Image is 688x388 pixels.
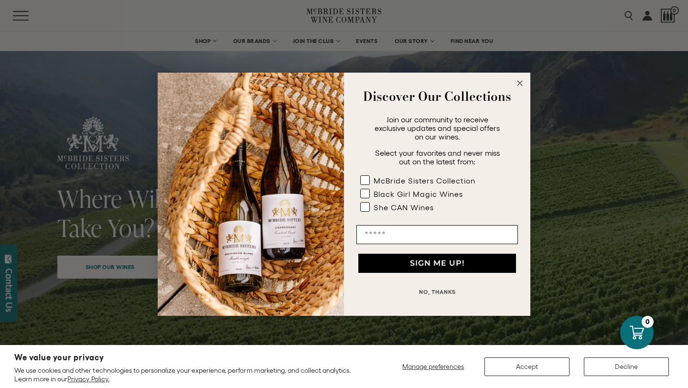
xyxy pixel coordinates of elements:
h2: We value your privacy [14,354,364,362]
img: 42653730-7e35-4af7-a99d-12bf478283cf.jpeg [158,73,344,316]
p: We use cookies and other technologies to personalize your experience, perform marketing, and coll... [14,366,364,383]
a: Privacy Policy. [67,375,109,383]
div: She CAN Wines [374,203,434,212]
button: SIGN ME UP! [358,254,516,273]
span: Select your favorites and never miss out on the latest from: [375,149,500,166]
div: 0 [642,316,654,328]
button: NO, THANKS [356,282,518,302]
div: Black Girl Magic Wines [374,190,463,198]
button: Decline [584,357,669,376]
strong: Discover Our Collections [363,87,511,106]
span: Manage preferences [402,363,464,370]
button: Accept [484,357,570,376]
input: Email [356,225,518,244]
div: McBride Sisters Collection [374,176,475,185]
button: Manage preferences [397,357,470,376]
span: Join our community to receive exclusive updates and special offers on our wines. [375,115,500,141]
button: Close dialog [514,77,526,89]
